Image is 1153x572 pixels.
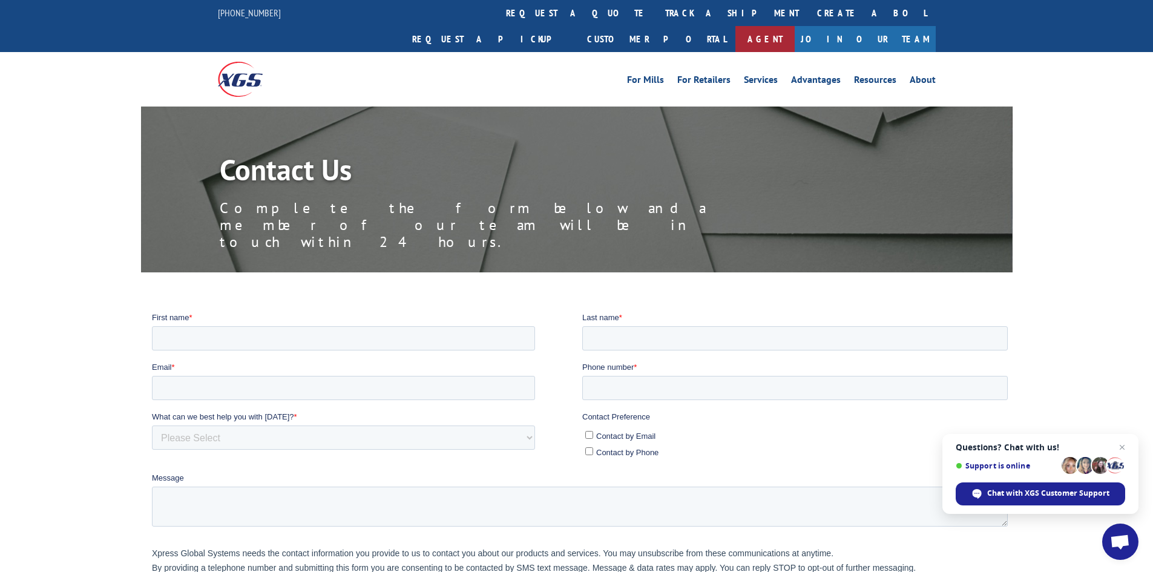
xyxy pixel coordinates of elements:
[956,482,1125,505] div: Chat with XGS Customer Support
[744,75,778,88] a: Services
[1102,524,1138,560] div: Open chat
[220,200,764,251] p: Complete the form below and a member of our team will be in touch within 24 hours.
[735,26,795,52] a: Agent
[987,488,1109,499] span: Chat with XGS Customer Support
[218,7,281,19] a: [PHONE_NUMBER]
[403,26,578,52] a: Request a pickup
[220,155,764,190] h1: Contact Us
[956,442,1125,452] span: Questions? Chat with us!
[578,26,735,52] a: Customer Portal
[795,26,936,52] a: Join Our Team
[1115,440,1129,455] span: Close chat
[910,75,936,88] a: About
[677,75,731,88] a: For Retailers
[627,75,664,88] a: For Mills
[956,461,1057,470] span: Support is online
[854,75,896,88] a: Resources
[791,75,841,88] a: Advantages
